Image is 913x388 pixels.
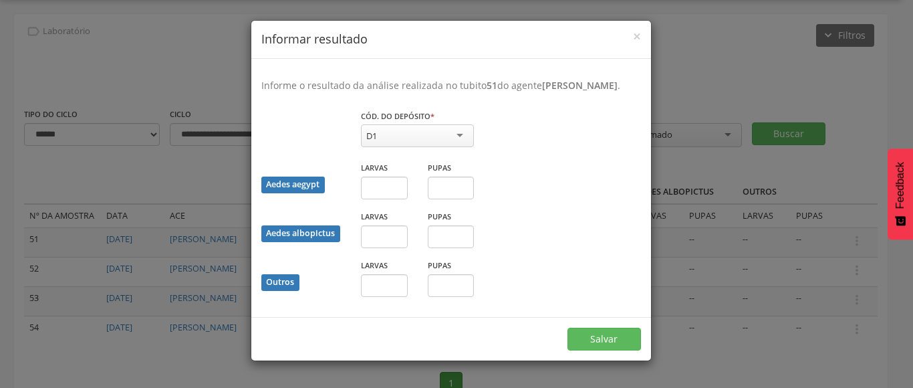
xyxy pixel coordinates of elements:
b: 51 [487,79,497,92]
b: [PERSON_NAME] [542,79,618,92]
label: Larvas [361,163,388,173]
h4: Informar resultado [261,31,641,48]
label: Pupas [428,163,451,173]
label: Larvas [361,260,388,271]
div: D1 [366,130,377,142]
span: × [633,27,641,45]
button: Feedback - Mostrar pesquisa [888,149,913,239]
div: Aedes aegypt [261,177,325,193]
label: Pupas [428,260,451,271]
label: Pupas [428,211,451,222]
p: Informe o resultado da análise realizada no tubito do agente . [261,79,641,92]
span: Feedback [894,162,906,209]
div: Outros [261,274,299,291]
label: Larvas [361,211,388,222]
button: Salvar [567,328,641,351]
label: Cód. do depósito [361,111,434,122]
button: Close [633,29,641,43]
div: Aedes albopictus [261,225,340,242]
